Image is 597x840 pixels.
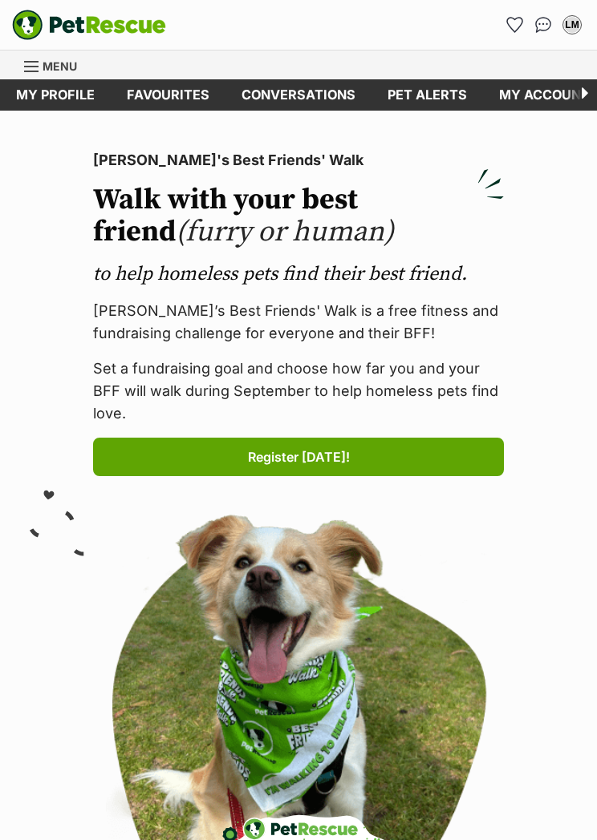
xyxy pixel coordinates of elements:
h2: Walk with your best friend [93,184,504,248]
span: (furry or human) [176,214,394,250]
a: Conversations [530,12,556,38]
p: to help homeless pets find their best friend. [93,261,504,287]
img: logo-e224e6f780fb5917bec1dbf3a21bbac754714ae5b6737aabdf751b685950b380.svg [12,10,166,40]
a: Favourites [502,12,527,38]
a: Register [DATE]! [93,438,504,476]
p: Set a fundraising goal and choose how far you and your BFF will walk during September to help hom... [93,357,504,425]
a: Pet alerts [372,79,483,111]
p: [PERSON_NAME]’s Best Friends' Walk is a free fitness and fundraising challenge for everyone and t... [93,300,504,345]
a: PetRescue [12,10,166,40]
p: [PERSON_NAME]'s Best Friends' Walk [93,149,504,172]
a: conversations [225,79,372,111]
span: Menu [43,59,77,73]
img: chat-41dd97257d64d25036548639549fe6c8038ab92f7586957e7f3b1b290dea8141.svg [535,17,552,33]
span: Register [DATE]! [248,447,350,466]
a: Favourites [111,79,225,111]
a: Menu [24,50,88,79]
div: LM [564,17,580,33]
ul: Account quick links [502,12,585,38]
button: My account [559,12,585,38]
